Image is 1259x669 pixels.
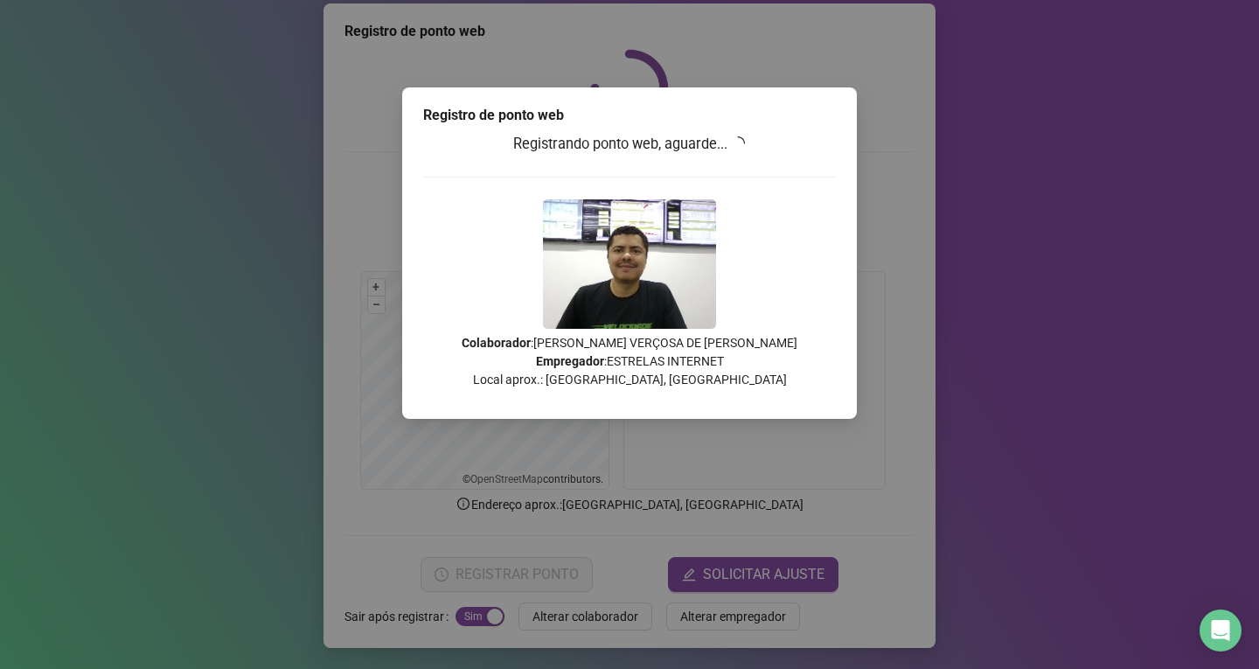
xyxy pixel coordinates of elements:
[729,134,748,153] span: loading
[423,334,836,389] p: : [PERSON_NAME] VERÇOSA DE [PERSON_NAME] : ESTRELAS INTERNET Local aprox.: [GEOGRAPHIC_DATA], [GE...
[1200,610,1242,652] div: Open Intercom Messenger
[536,354,604,368] strong: Empregador
[543,199,716,329] img: 9k=
[423,133,836,156] h3: Registrando ponto web, aguarde...
[462,336,531,350] strong: Colaborador
[423,105,836,126] div: Registro de ponto web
